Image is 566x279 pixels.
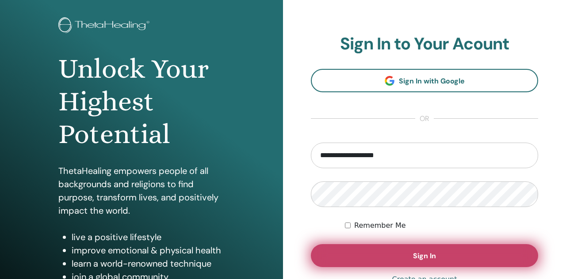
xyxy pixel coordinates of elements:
span: Sign In [413,251,436,260]
li: learn a world-renowned technique [72,257,225,270]
h2: Sign In to Your Acount [311,34,538,54]
li: live a positive lifestyle [72,230,225,244]
button: Sign In [311,244,538,267]
span: Sign In with Google [399,76,465,86]
label: Remember Me [354,220,406,231]
p: ThetaHealing empowers people of all backgrounds and religions to find purpose, transform lives, a... [58,164,225,217]
li: improve emotional & physical health [72,244,225,257]
a: Sign In with Google [311,69,538,92]
h1: Unlock Your Highest Potential [58,53,225,151]
span: or [415,113,434,124]
div: Keep me authenticated indefinitely or until I manually logout [345,220,538,231]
